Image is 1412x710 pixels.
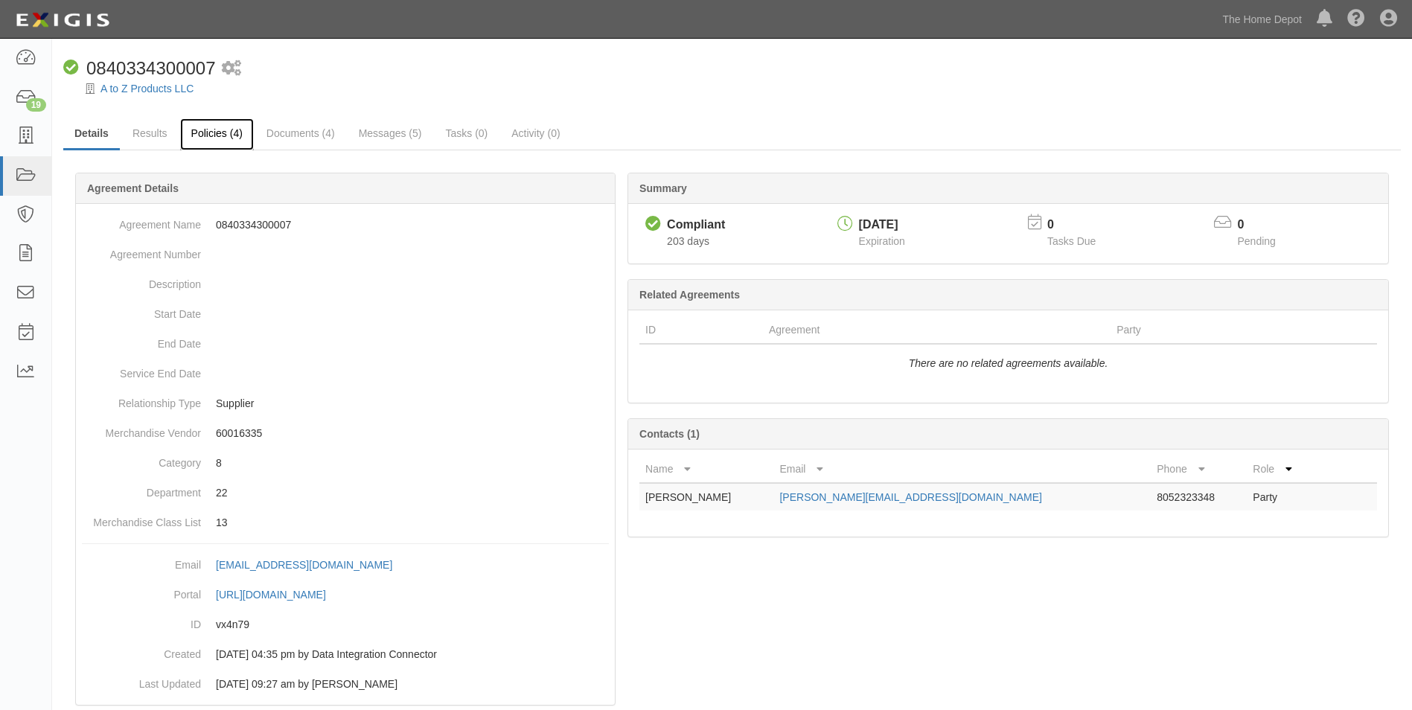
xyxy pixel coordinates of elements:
p: 22 [216,485,609,500]
dt: Agreement Name [82,210,201,232]
span: Pending [1238,235,1276,247]
dd: vx4n79 [82,610,609,639]
a: Policies (4) [180,118,254,150]
dt: End Date [82,329,201,351]
th: ID [639,316,763,344]
a: [URL][DOMAIN_NAME] [216,589,342,601]
dt: ID [82,610,201,632]
dt: Agreement Number [82,240,201,262]
p: 0 [1047,217,1114,234]
td: 8052323348 [1151,483,1247,511]
img: logo-5460c22ac91f19d4615b14bd174203de0afe785f0fc80cf4dbbc73dc1793850b.png [11,7,114,33]
a: Activity (0) [500,118,571,148]
th: Role [1247,455,1317,483]
i: There are no related agreements available. [909,357,1108,369]
a: Tasks (0) [434,118,499,148]
th: Email [773,455,1151,483]
b: Summary [639,182,687,194]
b: Related Agreements [639,289,740,301]
a: Documents (4) [255,118,346,148]
a: Results [121,118,179,148]
p: 0 [1238,217,1294,234]
p: 13 [216,515,609,530]
a: [PERSON_NAME][EMAIL_ADDRESS][DOMAIN_NAME] [779,491,1041,503]
span: 0840334300007 [86,58,216,78]
dt: Department [82,478,201,500]
dt: Category [82,448,201,470]
b: Agreement Details [87,182,179,194]
span: Tasks Due [1047,235,1096,247]
dt: Relationship Type [82,388,201,411]
a: [EMAIL_ADDRESS][DOMAIN_NAME] [216,559,409,571]
div: Compliant [667,217,725,234]
dt: Merchandise Class List [82,508,201,530]
p: 60016335 [216,426,609,441]
th: Party [1111,316,1311,344]
dt: Service End Date [82,359,201,381]
dt: Email [82,550,201,572]
div: 0840334300007 [63,56,216,81]
dt: Merchandise Vendor [82,418,201,441]
th: Agreement [763,316,1111,344]
a: A to Z Products LLC [100,83,194,95]
span: Since 03/26/2025 [667,235,709,247]
i: Compliant [645,217,661,232]
p: 8 [216,455,609,470]
dt: Description [82,269,201,292]
a: The Home Depot [1215,4,1309,34]
i: 1 scheduled workflow [222,61,241,77]
span: Expiration [859,235,905,247]
dd: [DATE] 04:35 pm by Data Integration Connector [82,639,609,669]
dt: Portal [82,580,201,602]
dd: [DATE] 09:27 am by [PERSON_NAME] [82,669,609,699]
th: Name [639,455,773,483]
dt: Start Date [82,299,201,322]
div: 19 [26,98,46,112]
dt: Created [82,639,201,662]
dd: Supplier [82,388,609,418]
th: Phone [1151,455,1247,483]
b: Contacts (1) [639,428,700,440]
i: Help Center - Complianz [1347,10,1365,28]
td: Party [1247,483,1317,511]
div: [EMAIL_ADDRESS][DOMAIN_NAME] [216,557,392,572]
dd: 0840334300007 [82,210,609,240]
a: Messages (5) [348,118,433,148]
dt: Last Updated [82,669,201,691]
i: Compliant [63,60,79,76]
td: [PERSON_NAME] [639,483,773,511]
div: [DATE] [859,217,905,234]
a: Details [63,118,120,150]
